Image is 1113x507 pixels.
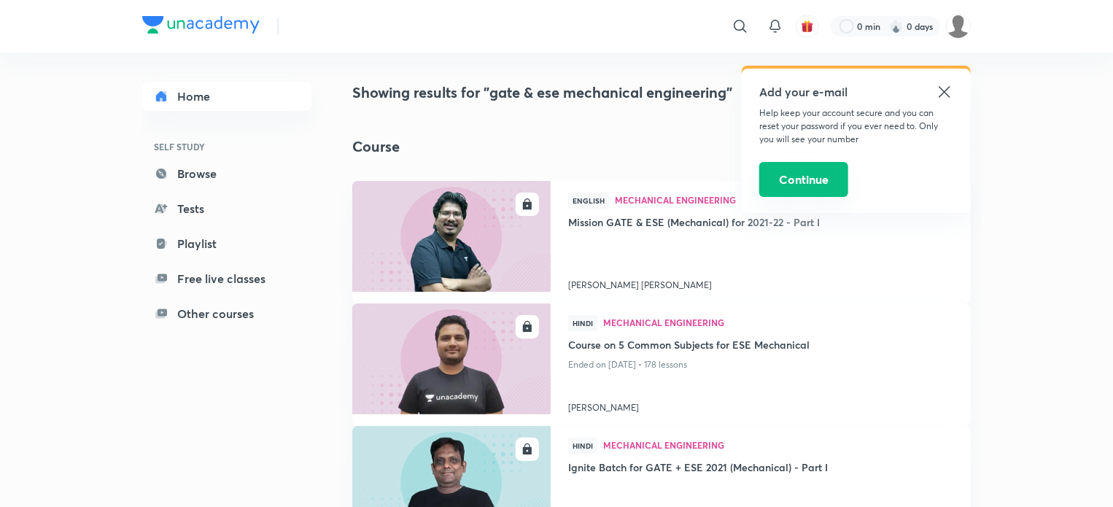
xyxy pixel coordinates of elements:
[603,441,953,449] span: Mechanical Engineering
[568,460,953,478] a: Ignite Batch for GATE + ESE 2021 (Mechanical) - Part I
[889,19,904,34] img: streak
[142,264,311,293] a: Free live classes
[142,134,311,159] h6: SELF STUDY
[759,83,953,101] h5: Add your e-mail
[350,179,552,293] img: new-thumbnail
[759,162,848,197] button: Continue
[350,302,552,415] img: new-thumbnail
[142,82,311,111] a: Home
[568,214,953,233] a: Mission GATE & ESE (Mechanical) for 2021-22 - Part I
[142,229,311,258] a: Playlist
[142,299,311,328] a: Other courses
[352,303,551,426] a: new-thumbnail
[568,438,597,454] span: Hindi
[615,196,953,206] a: Mechanical Engineering
[568,193,609,209] span: English
[352,82,971,104] h4: Showing results for "gate & ese mechanical engineering"
[352,181,551,303] a: new-thumbnail
[603,441,953,451] a: Mechanical Engineering
[142,16,260,34] img: Company Logo
[352,136,400,158] h2: Course
[759,107,953,146] p: Help keep your account secure and you can reset your password if you ever need to. Only you will ...
[142,194,311,223] a: Tests
[568,315,597,331] span: Hindi
[801,20,814,33] img: avatar
[142,159,311,188] a: Browse
[615,196,953,204] span: Mechanical Engineering
[568,395,953,414] a: [PERSON_NAME]
[796,15,819,38] button: avatar
[568,337,953,355] a: Course on 5 Common Subjects for ESE Mechanical
[568,355,953,374] p: Ended on [DATE] • 178 lessons
[603,318,953,328] a: Mechanical Engineering
[568,273,953,292] a: [PERSON_NAME] [PERSON_NAME]
[946,14,971,39] img: Kuldeep Singh
[603,318,953,327] span: Mechanical Engineering
[142,16,260,37] a: Company Logo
